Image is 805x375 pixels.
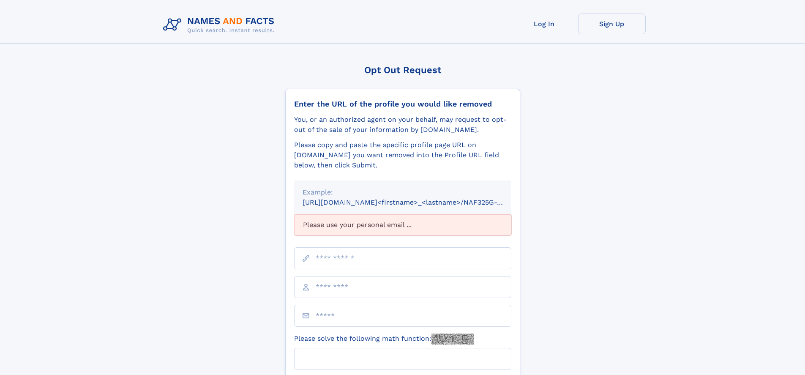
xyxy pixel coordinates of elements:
small: [URL][DOMAIN_NAME]<firstname>_<lastname>/NAF325G-xxxxxxxx [303,198,527,206]
div: You, or an authorized agent on your behalf, may request to opt-out of the sale of your informatio... [294,115,511,135]
a: Sign Up [578,14,646,34]
label: Please solve the following math function: [294,334,474,345]
div: Example: [303,187,503,197]
div: Please use your personal email ... [294,214,511,235]
div: Please copy and paste the specific profile page URL on [DOMAIN_NAME] you want removed into the Pr... [294,140,511,170]
img: Logo Names and Facts [160,14,281,36]
div: Enter the URL of the profile you would like removed [294,99,511,109]
div: Opt Out Request [285,65,520,75]
a: Log In [510,14,578,34]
